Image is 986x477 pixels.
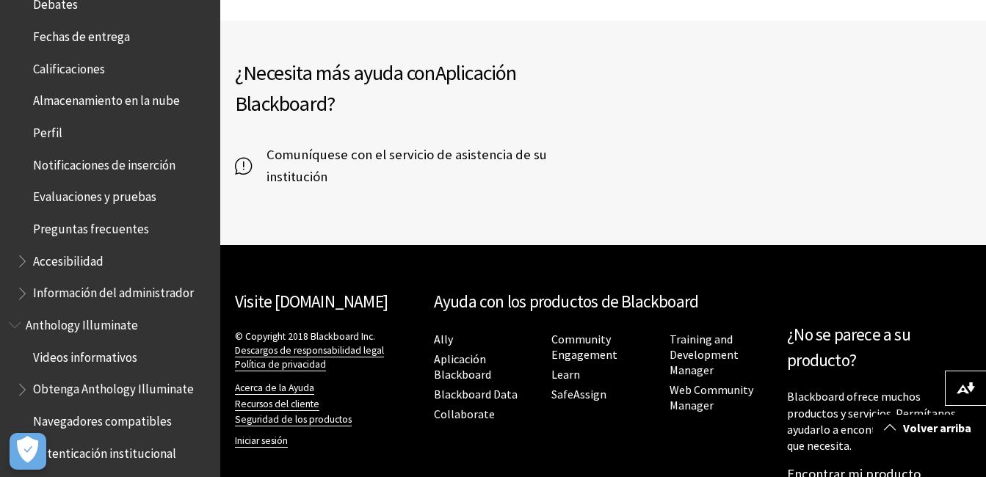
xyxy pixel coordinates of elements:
[787,322,971,374] h2: ¿No se parece a su producto?
[787,388,971,454] p: Blackboard ofrece muchos productos y servicios. Permítanos ayudarlo a encontrar la información qu...
[235,358,326,371] a: Política de privacidad
[235,344,384,357] a: Descargos de responsabilidad legal
[434,332,453,347] a: Ally
[33,153,175,172] span: Notificaciones de inserción
[33,281,194,301] span: Información del administrador
[33,345,137,365] span: Videos informativos
[33,24,130,44] span: Fechas de entrega
[235,382,314,395] a: Acerca de la Ayuda
[551,332,617,363] a: Community Engagement
[33,120,62,140] span: Perfil
[434,407,495,422] a: Collaborate
[33,377,194,397] span: Obtenga Anthology Illuminate
[33,409,172,429] span: Navegadores compatibles
[235,413,352,426] a: Seguridad de los productos
[235,291,388,312] a: Visite [DOMAIN_NAME]
[33,185,156,205] span: Evaluaciones y pruebas
[551,367,580,382] a: Learn
[33,216,149,236] span: Preguntas frecuentes
[33,441,176,461] span: Autenticación institucional
[26,313,138,332] span: Anthology Illuminate
[434,289,773,315] h2: Ayuda con los productos de Blackboard
[873,415,986,442] a: Volver arriba
[33,249,104,269] span: Accesibilidad
[670,332,739,378] a: Training and Development Manager
[235,329,419,371] p: © Copyright 2018 Blackboard Inc.
[33,57,105,76] span: Calificaciones
[670,382,753,413] a: Web Community Manager
[235,144,603,188] a: Comuníquese con el servicio de asistencia de su institución
[10,433,46,470] button: Abrir preferencias
[434,387,518,402] a: Blackboard Data
[434,352,491,382] a: Aplicación Blackboard
[551,387,606,402] a: SafeAssign
[33,89,180,109] span: Almacenamiento en la nube
[235,57,603,119] h2: ¿Necesita más ayuda con ?
[235,434,288,448] a: Iniciar sesión
[252,144,603,188] span: Comuníquese con el servicio de asistencia de su institución
[235,398,319,411] a: Recursos del cliente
